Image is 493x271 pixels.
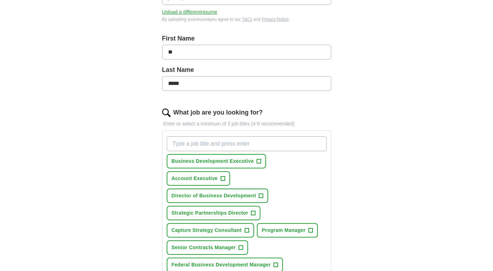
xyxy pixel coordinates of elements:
[162,16,331,23] div: By uploading your resume you agree to our and .
[172,158,254,165] span: Business Development Executive
[172,244,236,251] span: Senior Contracts Manager
[172,261,271,269] span: Federal Business Development Manager
[167,154,266,168] button: Business Development Executive
[162,8,217,16] button: Upload a differentresume
[162,120,331,128] p: Enter or select a minimum of 3 job titles (4-8 recommended)
[262,17,289,22] a: Privacy Notice
[257,223,318,238] button: Program Manager
[173,108,263,117] label: What job are you looking for?
[162,109,171,117] img: search.png
[167,206,261,220] button: Strategic Partnerships Director
[167,189,269,203] button: Director of Business Development
[162,34,331,43] label: First Name
[167,171,230,186] button: Account Executive
[172,192,256,199] span: Director of Business Development
[262,227,306,234] span: Program Manager
[167,240,248,255] button: Senior Contracts Manager
[172,175,218,182] span: Account Executive
[162,65,331,75] label: Last Name
[167,136,327,151] input: Type a job title and press enter
[172,209,248,217] span: Strategic Partnerships Director
[167,223,254,238] button: Capture Strategy Consultant
[172,227,242,234] span: Capture Strategy Consultant
[242,17,252,22] a: T&Cs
